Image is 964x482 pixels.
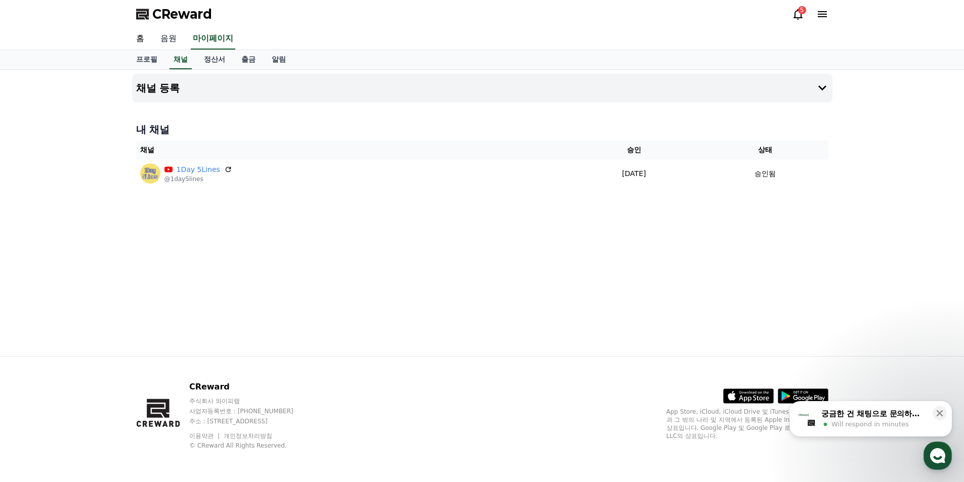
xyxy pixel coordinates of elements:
[189,397,313,405] p: 주식회사 와이피랩
[132,74,832,102] button: 채널 등록
[84,336,114,344] span: Messages
[189,417,313,425] p: 주소 : [STREET_ADDRESS]
[136,122,828,137] h4: 내 채널
[233,50,264,69] a: 출금
[136,82,180,94] h4: 채널 등록
[131,321,194,346] a: Settings
[565,141,702,159] th: 승인
[128,28,152,50] a: 홈
[264,50,294,69] a: 알림
[128,50,165,69] a: 프로필
[177,164,220,175] a: 1Day 5Lines
[140,163,160,184] img: 1Day 5Lines
[798,6,806,14] div: 5
[196,50,233,69] a: 정산서
[189,381,313,393] p: CReward
[569,168,698,179] p: [DATE]
[136,141,566,159] th: 채널
[67,321,131,346] a: Messages
[152,6,212,22] span: CReward
[150,336,175,344] span: Settings
[189,442,313,450] p: © CReward All Rights Reserved.
[755,168,776,179] p: 승인됨
[666,408,828,440] p: App Store, iCloud, iCloud Drive 및 iTunes Store는 미국과 그 밖의 나라 및 지역에서 등록된 Apple Inc.의 서비스 상표입니다. Goo...
[792,8,804,20] a: 5
[170,50,192,69] a: 채널
[189,407,313,415] p: 사업자등록번호 : [PHONE_NUMBER]
[152,28,185,50] a: 음원
[3,321,67,346] a: Home
[26,336,44,344] span: Home
[191,28,235,50] a: 마이페이지
[702,141,828,159] th: 상태
[189,432,221,440] a: 이용약관
[164,175,232,183] p: @1day5lines
[224,432,272,440] a: 개인정보처리방침
[136,6,212,22] a: CReward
